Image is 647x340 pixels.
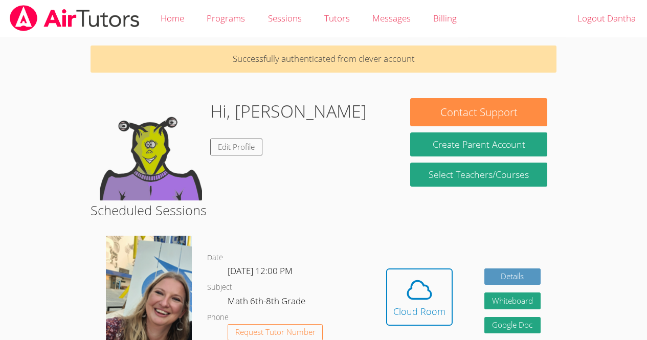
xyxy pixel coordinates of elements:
[228,294,307,311] dd: Math 6th-8th Grade
[484,268,541,285] a: Details
[410,163,547,187] a: Select Teachers/Courses
[410,132,547,156] button: Create Parent Account
[372,12,411,24] span: Messages
[210,98,367,124] h1: Hi, [PERSON_NAME]
[484,292,541,309] button: Whiteboard
[9,5,141,31] img: airtutors_banner-c4298cdbf04f3fff15de1276eac7730deb9818008684d7c2e4769d2f7ddbe033.png
[100,98,202,200] img: default.png
[393,304,445,319] div: Cloud Room
[410,98,547,126] button: Contact Support
[207,252,223,264] dt: Date
[207,311,229,324] dt: Phone
[235,328,316,336] span: Request Tutor Number
[228,265,293,277] span: [DATE] 12:00 PM
[91,200,556,220] h2: Scheduled Sessions
[386,268,453,326] button: Cloud Room
[484,317,541,334] a: Google Doc
[91,46,556,73] p: Successfully authenticated from clever account
[210,139,262,155] a: Edit Profile
[207,281,232,294] dt: Subject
